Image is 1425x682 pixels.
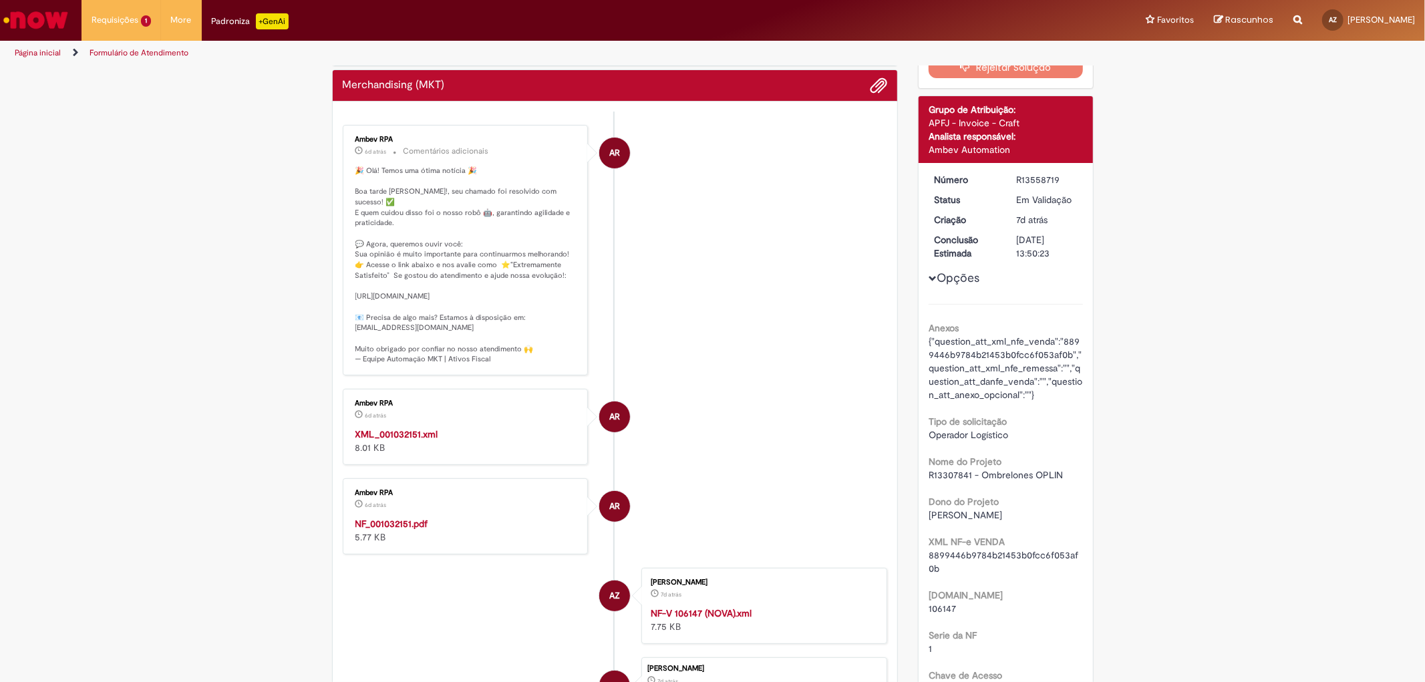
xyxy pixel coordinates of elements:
[929,589,1003,601] b: [DOMAIN_NAME]
[609,401,620,433] span: AR
[355,136,578,144] div: Ambev RPA
[365,411,387,419] time: 23/09/2025 15:30:52
[929,116,1083,130] div: APFJ - Invoice - Craft
[1214,14,1273,27] a: Rascunhos
[661,590,681,599] time: 23/09/2025 11:41:39
[365,501,387,509] time: 23/09/2025 15:30:50
[365,148,387,156] span: 6d atrás
[1348,14,1415,25] span: [PERSON_NAME]
[929,469,1063,481] span: R13307841 - Ombrelones OPLIN
[929,130,1083,143] div: Analista responsável:
[1016,213,1078,226] div: 23/09/2025 11:50:23
[929,496,999,508] b: Dono do Projeto
[924,193,1006,206] dt: Status
[1329,15,1337,24] span: AZ
[355,518,428,530] a: NF_001032151.pdf
[355,428,438,440] a: XML_001032151.xml
[647,665,880,673] div: [PERSON_NAME]
[609,137,620,169] span: AR
[599,138,630,168] div: Ambev RPA
[212,13,289,29] div: Padroniza
[355,166,578,365] p: 🎉 Olá! Temos uma ótima notícia 🎉 Boa tarde [PERSON_NAME]!, seu chamado foi resolvido com sucesso!...
[15,47,61,58] a: Página inicial
[870,77,887,94] button: Adicionar anexos
[599,491,630,522] div: Ambev RPA
[10,41,940,65] ul: Trilhas de página
[929,103,1083,116] div: Grupo de Atribuição:
[929,669,1002,681] b: Chave de Acesso
[924,233,1006,260] dt: Conclusão Estimada
[599,580,630,611] div: Arthur Zacharias
[1016,214,1048,226] time: 23/09/2025 11:50:23
[1157,13,1194,27] span: Favoritos
[924,213,1006,226] dt: Criação
[929,415,1007,428] b: Tipo de solicitação
[404,146,489,157] small: Comentários adicionais
[1016,173,1078,186] div: R13558719
[651,607,873,633] div: 7.75 KB
[92,13,138,27] span: Requisições
[929,322,959,334] b: Anexos
[141,15,151,27] span: 1
[929,57,1083,78] button: Rejeitar Solução
[929,603,956,615] span: 106147
[1,7,70,33] img: ServiceNow
[355,428,578,454] div: 8.01 KB
[924,173,1006,186] dt: Número
[355,517,578,544] div: 5.77 KB
[355,489,578,497] div: Ambev RPA
[929,629,977,641] b: Serie da NF
[609,490,620,522] span: AR
[661,590,681,599] span: 7d atrás
[365,148,387,156] time: 23/09/2025 15:36:34
[609,580,620,612] span: AZ
[1016,193,1078,206] div: Em Validação
[365,501,387,509] span: 6d atrás
[365,411,387,419] span: 6d atrás
[929,143,1083,156] div: Ambev Automation
[929,549,1078,574] span: 8899446b9784b21453b0fcc6f053af0b
[929,456,1001,468] b: Nome do Projeto
[651,607,752,619] a: NF-V 106147 (NOVA).xml
[929,643,932,655] span: 1
[355,399,578,407] div: Ambev RPA
[929,429,1008,441] span: Operador Logístico
[90,47,188,58] a: Formulário de Atendimento
[599,401,630,432] div: Ambev RPA
[171,13,192,27] span: More
[929,335,1082,401] span: {"question_att_xml_nfe_venda":"8899446b9784b21453b0fcc6f053af0b","question_att_xml_nfe_remessa":"...
[1016,233,1078,260] div: [DATE] 13:50:23
[929,536,1005,548] b: XML NF-e VENDA
[1016,214,1048,226] span: 7d atrás
[929,509,1002,521] span: [PERSON_NAME]
[343,79,445,92] h2: Merchandising (MKT) Histórico de tíquete
[1225,13,1273,26] span: Rascunhos
[256,13,289,29] p: +GenAi
[651,578,873,586] div: [PERSON_NAME]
